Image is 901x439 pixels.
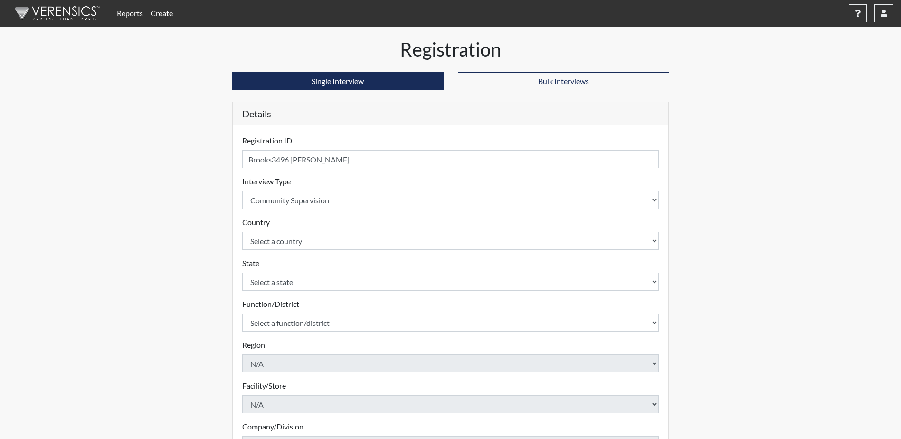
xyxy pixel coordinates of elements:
[242,150,659,168] input: Insert a Registration ID, which needs to be a unique alphanumeric value for each interviewee
[147,4,177,23] a: Create
[242,298,299,310] label: Function/District
[232,38,669,61] h1: Registration
[232,72,444,90] button: Single Interview
[242,217,270,228] label: Country
[242,258,259,269] label: State
[242,135,292,146] label: Registration ID
[242,380,286,391] label: Facility/Store
[242,176,291,187] label: Interview Type
[242,339,265,351] label: Region
[242,421,303,432] label: Company/Division
[458,72,669,90] button: Bulk Interviews
[233,102,669,125] h5: Details
[113,4,147,23] a: Reports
